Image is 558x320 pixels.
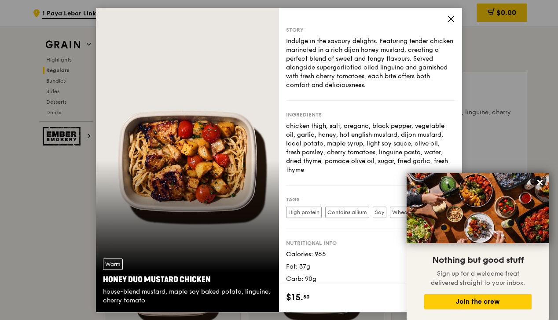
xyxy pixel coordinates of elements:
[325,207,369,218] label: Contains allium
[286,122,455,175] div: chicken thigh, salt, oregano, black pepper, vegetable oil, garlic, honey, hot english mustard, di...
[286,240,455,247] div: Nutritional info
[286,250,455,259] div: Calories: 965
[533,175,547,189] button: Close
[432,255,524,265] span: Nothing but good stuff
[286,111,455,118] div: Ingredients
[407,173,549,243] img: DSC07876-Edit02-Large.jpeg
[286,275,455,284] div: Carb: 90g
[286,26,455,33] div: Story
[286,262,455,271] div: Fat: 37g
[103,273,272,286] div: Honey Duo Mustard Chicken
[103,258,123,270] div: Warm
[390,207,411,218] label: Wheat
[286,196,455,203] div: Tags
[103,287,272,305] div: house-blend mustard, maple soy baked potato, linguine, cherry tomato
[286,37,455,90] div: Indulge in the savoury delights. Featuring tender chicken marinated in a rich dijon honey mustard...
[303,293,310,300] span: 50
[286,207,322,218] label: High protein
[373,207,386,218] label: Soy
[286,291,303,304] span: $15.
[424,294,532,309] button: Join the crew
[431,270,525,287] span: Sign up for a welcome treat delivered straight to your inbox.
